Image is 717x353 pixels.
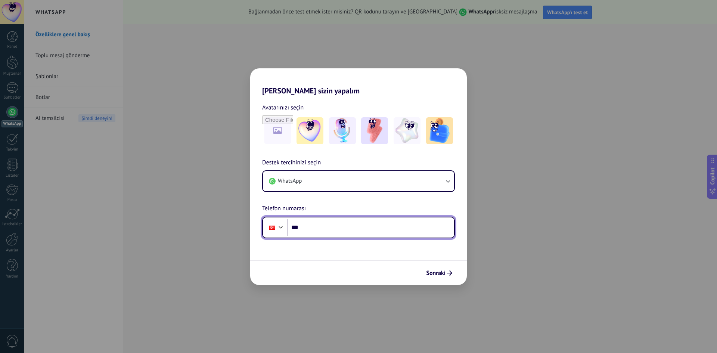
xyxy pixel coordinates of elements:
[361,117,388,144] img: -3.jpeg
[394,117,420,144] img: -4.jpeg
[262,204,306,214] span: Telefon numarası
[426,270,446,276] span: Sonraki
[297,117,323,144] img: -1.jpeg
[265,220,279,235] div: Turkey: + 90
[423,267,456,279] button: Sonraki
[263,171,454,191] button: WhatsApp
[278,177,302,185] span: WhatsApp
[250,68,467,95] h2: [PERSON_NAME] sizin yapalım
[329,117,356,144] img: -2.jpeg
[426,117,453,144] img: -5.jpeg
[262,158,321,168] span: Destek tercihinizi seçin
[262,103,304,112] span: Avatarınızı seçin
